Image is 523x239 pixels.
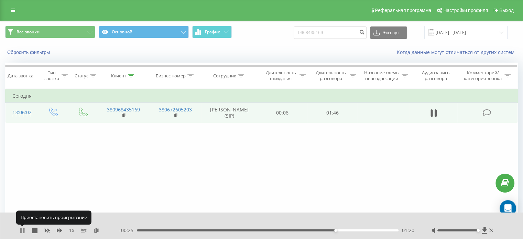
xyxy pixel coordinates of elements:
[370,26,407,39] button: Экспорт
[8,73,33,79] div: Дата звонка
[364,70,400,82] div: Название схемы переадресации
[264,70,298,82] div: Длительность ожидания
[156,73,186,79] div: Бизнес номер
[119,227,137,234] span: - 00:25
[462,70,503,82] div: Комментарий/категория звонка
[402,227,414,234] span: 01:20
[500,200,516,217] div: Open Intercom Messenger
[6,89,518,103] td: Сегодня
[213,73,236,79] div: Сотрудник
[397,49,518,55] a: Когда данные могут отличаться от других систем
[201,103,258,123] td: [PERSON_NAME] (SIP)
[159,106,192,113] a: 380672605203
[192,26,232,38] button: График
[111,73,126,79] div: Клиент
[294,26,367,39] input: Поиск по номеру
[75,73,88,79] div: Статус
[16,211,91,225] div: Приостановить проигрывание
[375,8,431,13] span: Реферальная программа
[107,106,140,113] a: 380968435169
[43,70,59,82] div: Тип звонка
[12,106,31,119] div: 13:06:02
[499,8,514,13] span: Выход
[17,29,40,35] span: Все звонки
[443,8,488,13] span: Настройки профиля
[307,103,357,123] td: 01:46
[477,229,479,232] div: Accessibility label
[258,103,307,123] td: 00:06
[314,70,348,82] div: Длительность разговора
[5,26,95,38] button: Все звонки
[99,26,189,38] button: Основной
[205,30,220,34] span: График
[69,227,74,234] span: 1 x
[416,70,456,82] div: Аудиозапись разговора
[334,229,337,232] div: Accessibility label
[5,49,53,55] button: Сбросить фильтры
